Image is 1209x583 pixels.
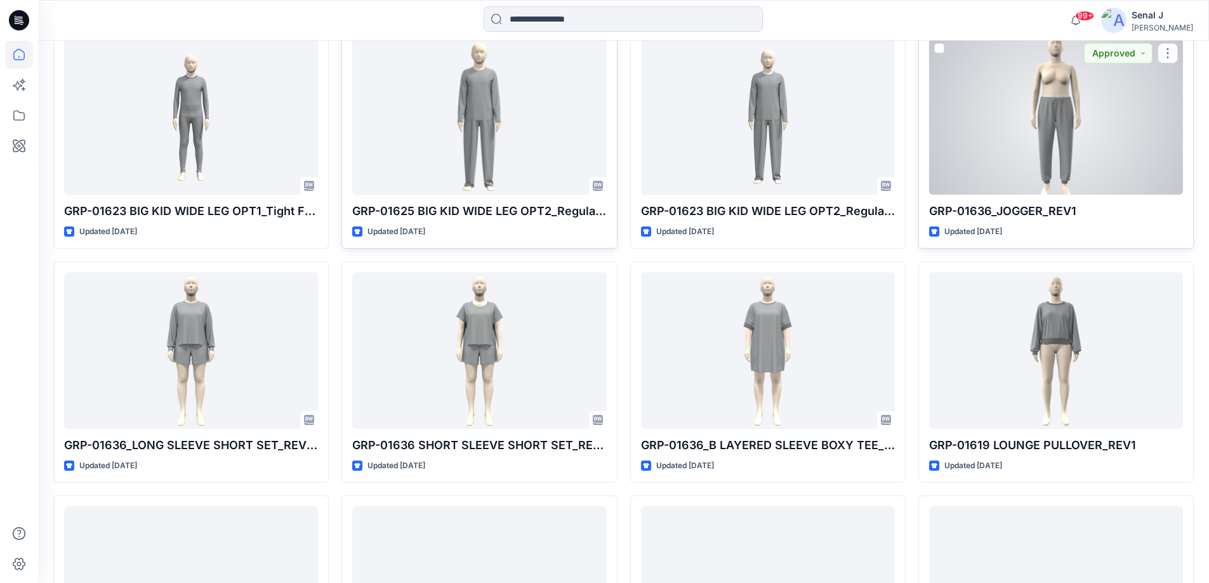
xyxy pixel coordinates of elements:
[64,38,318,195] a: GRP-01623 BIG KID WIDE LEG OPT1_Tight Fit_REV1
[1132,8,1193,23] div: Senal J
[64,202,318,220] p: GRP-01623 BIG KID WIDE LEG OPT1_Tight Fit_REV1
[1101,8,1126,33] img: avatar
[352,202,606,220] p: GRP-01625 BIG KID WIDE LEG OPT2_Regular Fit_REV1
[352,272,606,429] a: GRP-01636 SHORT SLEEVE SHORT SET_REV01
[1132,23,1193,32] div: [PERSON_NAME]
[641,38,895,195] a: GRP-01623 BIG KID WIDE LEG OPT2_Regular Fit_REV1
[352,38,606,195] a: GRP-01625 BIG KID WIDE LEG OPT2_Regular Fit_REV1
[64,436,318,454] p: GRP-01636_LONG SLEEVE SHORT SET_REV01
[64,272,318,429] a: GRP-01636_LONG SLEEVE SHORT SET_REV01
[656,459,714,473] p: Updated [DATE]
[641,272,895,429] a: GRP-01636_B LAYERED SLEEVE BOXY TEE_DEV_REV1
[79,459,137,473] p: Updated [DATE]
[641,202,895,220] p: GRP-01623 BIG KID WIDE LEG OPT2_Regular Fit_REV1
[929,272,1183,429] a: GRP-01619 LOUNGE PULLOVER_REV1
[1075,11,1094,21] span: 99+
[944,225,1002,239] p: Updated [DATE]
[944,459,1002,473] p: Updated [DATE]
[641,436,895,454] p: GRP-01636_B LAYERED SLEEVE BOXY TEE_DEV_REV1
[929,436,1183,454] p: GRP-01619 LOUNGE PULLOVER_REV1
[929,202,1183,220] p: GRP-01636_JOGGER_REV1
[352,436,606,454] p: GRP-01636 SHORT SLEEVE SHORT SET_REV01
[929,38,1183,195] a: GRP-01636_JOGGER_REV1
[79,225,137,239] p: Updated [DATE]
[656,225,714,239] p: Updated [DATE]
[367,459,425,473] p: Updated [DATE]
[367,225,425,239] p: Updated [DATE]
